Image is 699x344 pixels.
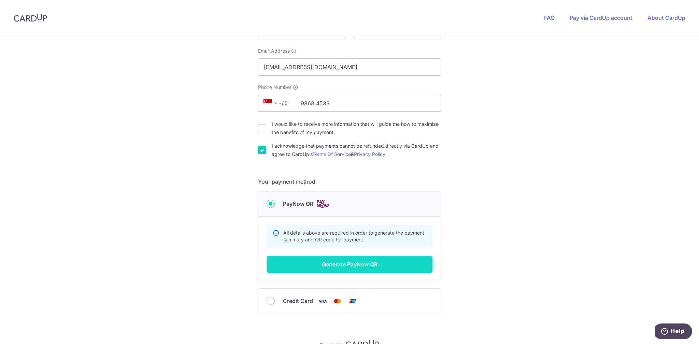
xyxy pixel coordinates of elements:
[272,142,441,158] label: I acknowledge that payments cannot be refunded directly via CardUp and agree to CardUp’s &
[570,14,632,21] a: Pay via CardUp account
[261,99,292,107] span: +65
[272,120,441,136] label: I would like to receive more information that will guide me how to maximize the benefits of my pa...
[312,151,351,157] a: Terms Of Service
[267,256,432,273] button: Generate PayNow QR
[267,200,432,208] div: PayNow QR Cards logo
[263,99,280,107] span: +65
[647,14,685,21] a: About CardUp
[655,323,692,341] iframe: Opens a widget where you can find more information
[354,151,385,157] a: Privacy Policy
[14,14,47,22] img: CardUp
[346,297,359,305] img: Union Pay
[331,297,344,305] img: Mastercard
[316,200,330,208] img: Cards logo
[544,14,555,21] a: FAQ
[258,177,441,186] h5: Your payment method
[283,230,424,242] span: All details above are required in order to generate the payment summary and QR code for payment.
[258,84,291,91] span: Phone Number
[283,200,313,208] span: PayNow QR
[258,48,290,54] span: Email Address
[267,297,432,305] div: Credit Card Visa Mastercard Union Pay
[316,297,329,305] img: Visa
[283,297,313,305] span: Credit Card
[258,58,441,76] input: Email address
